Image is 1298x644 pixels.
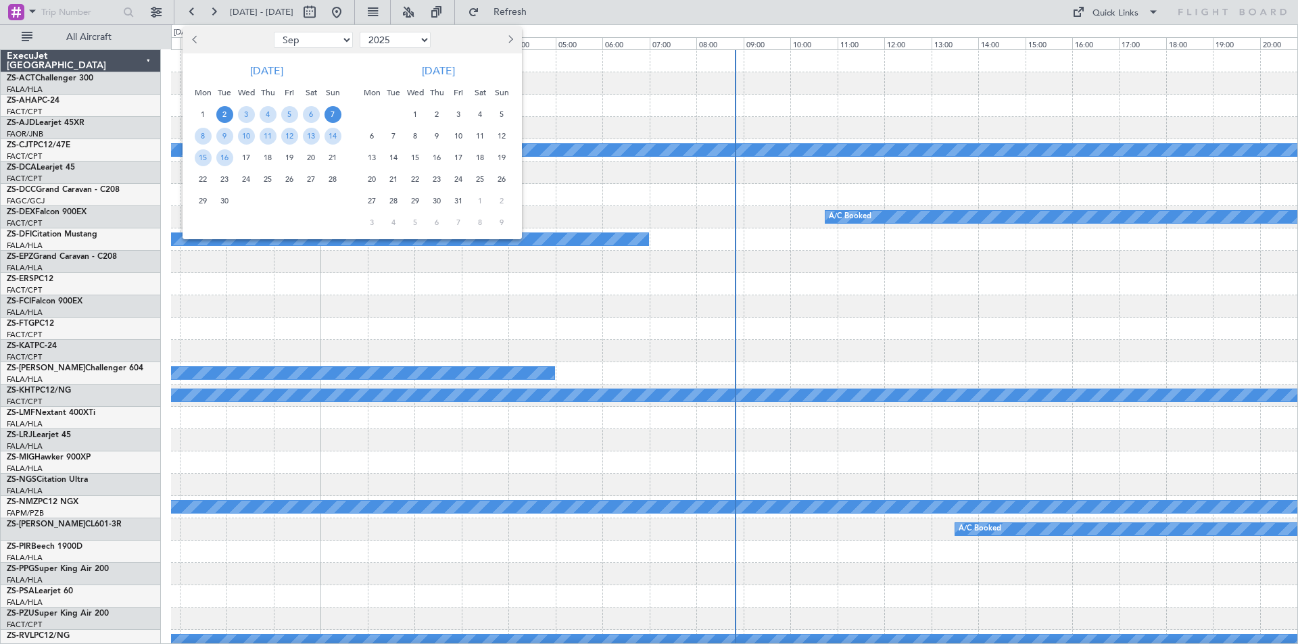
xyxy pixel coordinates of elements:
[385,128,402,145] span: 7
[195,128,212,145] span: 8
[195,149,212,166] span: 15
[472,128,489,145] span: 11
[322,147,343,168] div: 21-9-2025
[426,125,448,147] div: 9-10-2025
[494,106,510,123] span: 5
[257,168,279,190] div: 25-9-2025
[361,168,383,190] div: 20-10-2025
[426,82,448,103] div: Thu
[192,168,214,190] div: 22-9-2025
[448,212,469,233] div: 7-11-2025
[195,193,212,209] span: 29
[281,106,298,123] span: 5
[450,193,467,209] span: 31
[303,128,320,145] span: 13
[279,82,300,103] div: Fri
[407,193,424,209] span: 29
[235,103,257,125] div: 3-9-2025
[491,168,512,190] div: 26-10-2025
[407,106,424,123] span: 1
[429,149,446,166] span: 16
[361,82,383,103] div: Mon
[469,125,491,147] div: 11-10-2025
[300,168,322,190] div: 27-9-2025
[214,147,235,168] div: 16-9-2025
[450,106,467,123] span: 3
[214,103,235,125] div: 2-9-2025
[257,103,279,125] div: 4-9-2025
[324,149,341,166] span: 21
[383,168,404,190] div: 21-10-2025
[429,193,446,209] span: 30
[472,193,489,209] span: 1
[426,147,448,168] div: 16-10-2025
[279,147,300,168] div: 19-9-2025
[260,171,277,188] span: 25
[407,149,424,166] span: 15
[235,125,257,147] div: 10-9-2025
[238,149,255,166] span: 17
[448,147,469,168] div: 17-10-2025
[494,193,510,209] span: 2
[260,128,277,145] span: 11
[188,29,203,51] button: Previous month
[361,212,383,233] div: 3-11-2025
[364,214,381,231] span: 3
[260,149,277,166] span: 18
[404,82,426,103] div: Wed
[383,125,404,147] div: 7-10-2025
[192,190,214,212] div: 29-9-2025
[448,125,469,147] div: 10-10-2025
[383,82,404,103] div: Tue
[216,171,233,188] span: 23
[448,82,469,103] div: Fri
[238,106,255,123] span: 3
[300,82,322,103] div: Sat
[364,149,381,166] span: 13
[324,106,341,123] span: 7
[469,103,491,125] div: 4-10-2025
[192,125,214,147] div: 8-9-2025
[192,103,214,125] div: 1-9-2025
[214,82,235,103] div: Tue
[448,190,469,212] div: 31-10-2025
[426,103,448,125] div: 2-10-2025
[469,82,491,103] div: Sat
[257,82,279,103] div: Thu
[404,147,426,168] div: 15-10-2025
[214,125,235,147] div: 9-9-2025
[469,147,491,168] div: 18-10-2025
[300,125,322,147] div: 13-9-2025
[303,106,320,123] span: 6
[257,125,279,147] div: 11-9-2025
[448,103,469,125] div: 3-10-2025
[385,214,402,231] span: 4
[260,106,277,123] span: 4
[429,106,446,123] span: 2
[491,147,512,168] div: 19-10-2025
[385,171,402,188] span: 21
[303,149,320,166] span: 20
[274,32,353,48] select: Select month
[192,82,214,103] div: Mon
[281,149,298,166] span: 19
[279,103,300,125] div: 5-9-2025
[494,149,510,166] span: 19
[407,171,424,188] span: 22
[238,171,255,188] span: 24
[324,128,341,145] span: 14
[238,128,255,145] span: 10
[491,212,512,233] div: 9-11-2025
[235,82,257,103] div: Wed
[361,147,383,168] div: 13-10-2025
[426,190,448,212] div: 30-10-2025
[491,82,512,103] div: Sun
[214,168,235,190] div: 23-9-2025
[491,125,512,147] div: 12-10-2025
[450,214,467,231] span: 7
[426,212,448,233] div: 6-11-2025
[235,147,257,168] div: 17-9-2025
[404,125,426,147] div: 8-10-2025
[216,149,233,166] span: 16
[279,168,300,190] div: 26-9-2025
